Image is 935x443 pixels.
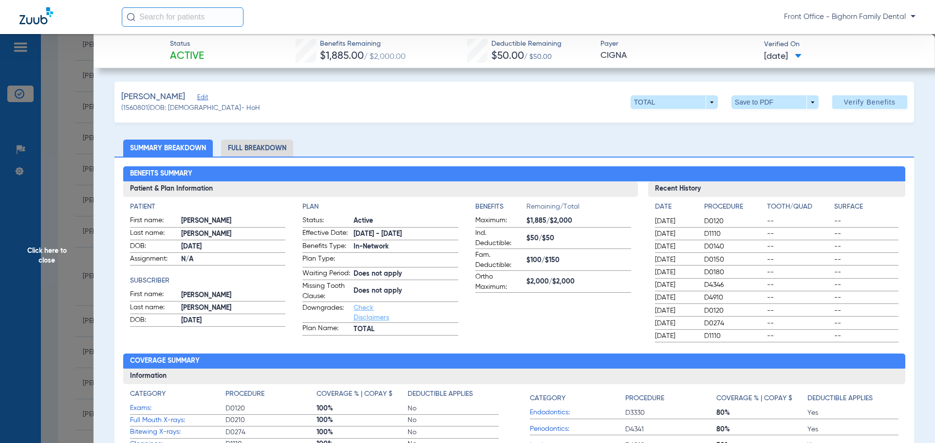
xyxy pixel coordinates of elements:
[704,202,764,215] app-breakdown-title: Procedure
[170,39,204,49] span: Status
[170,50,204,63] span: Active
[807,393,873,404] h4: Deductible Applies
[130,289,178,301] span: First name:
[127,13,135,21] img: Search Icon
[130,276,286,286] h4: Subscriber
[834,293,898,302] span: --
[181,254,286,265] span: N/A
[834,229,898,239] span: --
[834,331,898,341] span: --
[716,393,792,404] h4: Coverage % | Copay $
[225,404,317,413] span: D0120
[600,50,756,62] span: CIGNA
[354,242,458,252] span: In-Network
[704,331,764,341] span: D1110
[130,315,178,327] span: DOB:
[886,396,935,443] iframe: Chat Widget
[526,233,631,244] span: $50/$50
[320,39,406,49] span: Benefits Remaining
[834,242,898,251] span: --
[354,229,458,239] span: [DATE] - [DATE]
[130,228,178,240] span: Last name:
[302,268,350,280] span: Waiting Period:
[655,242,696,251] span: [DATE]
[302,202,458,212] h4: Plan
[302,323,350,335] span: Plan Name:
[123,140,213,157] li: Summary Breakdown
[767,242,831,251] span: --
[354,216,458,226] span: Active
[225,427,317,437] span: D0274
[655,319,696,328] span: [DATE]
[302,303,350,322] span: Downgrades:
[225,389,317,403] app-breakdown-title: Procedure
[834,202,898,212] h4: Surface
[731,95,819,109] button: Save to PDF
[364,53,406,61] span: / $2,000.00
[122,7,243,27] input: Search for patients
[767,229,831,239] span: --
[19,7,53,24] img: Zuub Logo
[807,425,898,434] span: Yes
[130,427,225,437] span: Bitewing X-rays:
[302,215,350,227] span: Status:
[767,331,831,341] span: --
[354,286,458,296] span: Does not apply
[526,255,631,266] span: $100/$150
[704,319,764,328] span: D0274
[130,403,225,413] span: Exams:
[767,216,831,226] span: --
[648,181,906,197] h3: Recent History
[491,51,524,61] span: $50.00
[767,202,831,212] h4: Tooth/Quad
[130,389,225,403] app-breakdown-title: Category
[530,389,625,407] app-breakdown-title: Category
[716,408,807,418] span: 80%
[354,269,458,279] span: Does not apply
[130,215,178,227] span: First name:
[121,91,185,103] span: [PERSON_NAME]
[130,202,286,212] h4: Patient
[784,12,916,22] span: Front Office - Bighorn Family Dental
[526,277,631,287] span: $2,000/$2,000
[704,242,764,251] span: D0140
[354,304,389,321] a: Check Disclaimers
[302,241,350,253] span: Benefits Type:
[704,293,764,302] span: D4910
[655,229,696,239] span: [DATE]
[475,250,523,270] span: Fam. Deductible:
[225,415,317,425] span: D0210
[704,255,764,265] span: D0150
[408,427,499,437] span: No
[317,415,408,425] span: 100%
[767,319,831,328] span: --
[302,254,350,267] span: Plan Type:
[834,255,898,265] span: --
[655,255,696,265] span: [DATE]
[764,39,919,50] span: Verified On
[302,228,350,240] span: Effective Date:
[181,316,286,326] span: [DATE]
[625,408,716,418] span: D3330
[834,306,898,316] span: --
[655,280,696,290] span: [DATE]
[317,389,408,403] app-breakdown-title: Coverage % | Copay $
[655,202,696,212] h4: Date
[181,229,286,239] span: [PERSON_NAME]
[317,427,408,437] span: 100%
[704,216,764,226] span: D0120
[704,280,764,290] span: D4346
[354,324,458,335] span: TOTAL
[121,103,260,113] span: (1560801) DOB: [DEMOGRAPHIC_DATA] - HoH
[655,331,696,341] span: [DATE]
[123,181,638,197] h3: Patient & Plan Information
[844,98,896,106] span: Verify Benefits
[807,408,898,418] span: Yes
[655,267,696,277] span: [DATE]
[197,94,206,103] span: Edit
[181,242,286,252] span: [DATE]
[123,166,906,182] h2: Benefits Summary
[524,53,552,60] span: / $50.00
